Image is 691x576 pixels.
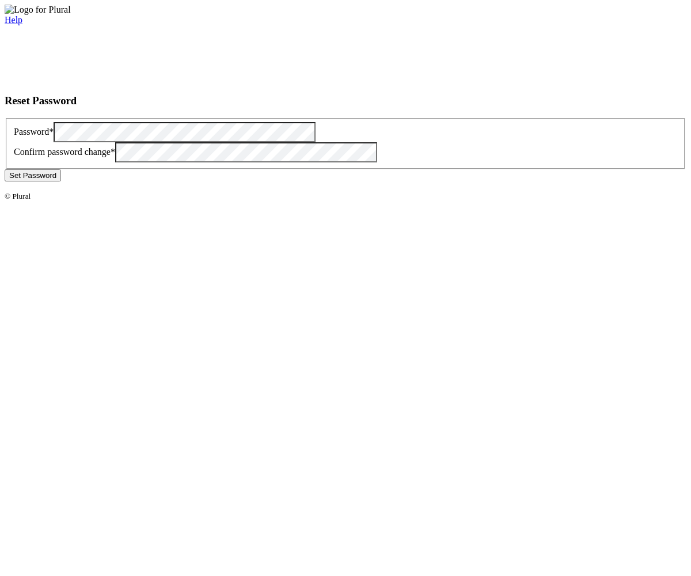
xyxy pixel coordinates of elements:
h3: Reset Password [5,94,686,107]
label: Password [14,127,54,137]
small: © Plural [5,192,31,200]
a: Help [5,15,22,25]
img: Logo for Plural [5,5,71,15]
label: Confirm password change [14,147,115,157]
button: Set Password [5,169,61,181]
